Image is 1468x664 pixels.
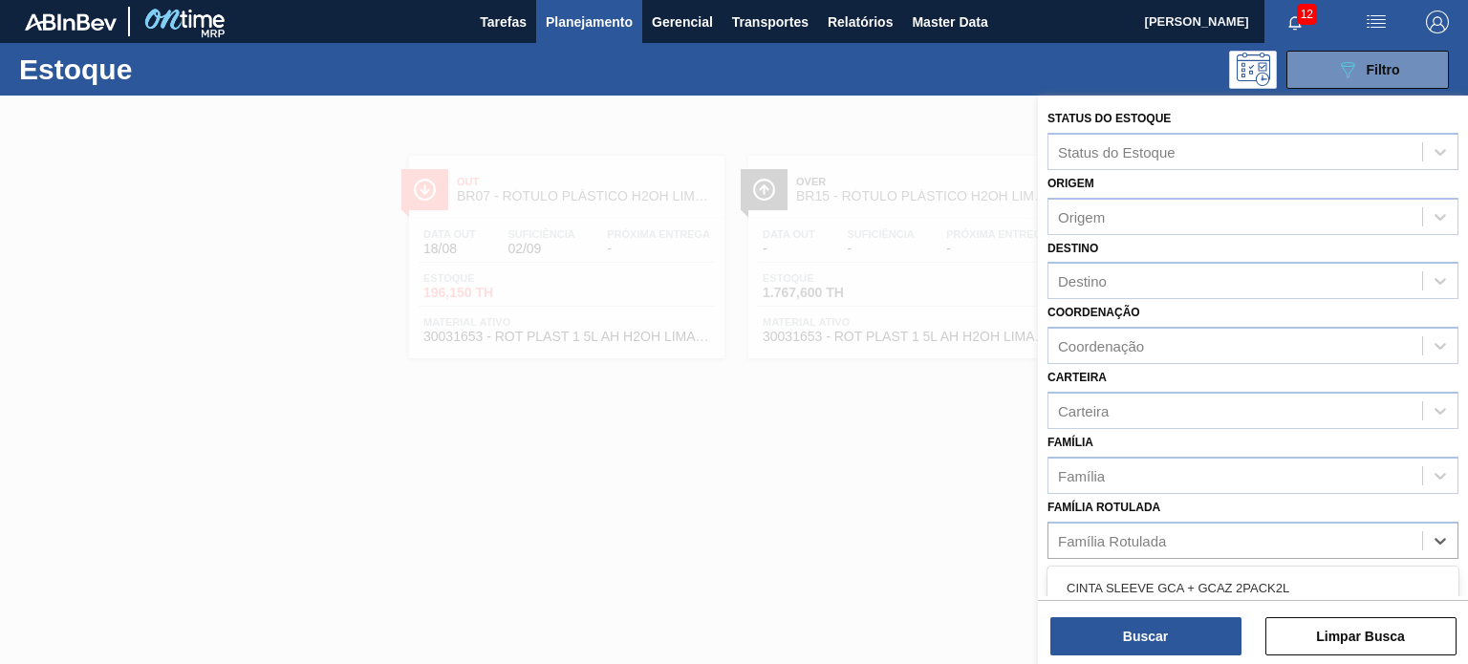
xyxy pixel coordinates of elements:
[1426,11,1449,33] img: Logout
[1058,402,1109,418] div: Carteira
[912,11,987,33] span: Master Data
[1367,62,1400,77] span: Filtro
[1365,11,1388,33] img: userActions
[1264,9,1326,35] button: Notificações
[19,58,293,80] h1: Estoque
[828,11,893,33] span: Relatórios
[1058,467,1105,483] div: Família
[480,11,527,33] span: Tarefas
[1047,566,1143,579] label: Material ativo
[652,11,713,33] span: Gerencial
[1047,371,1107,384] label: Carteira
[1047,112,1171,125] label: Status do Estoque
[1047,501,1160,514] label: Família Rotulada
[1047,177,1094,190] label: Origem
[1047,306,1140,319] label: Coordenação
[1047,570,1458,606] div: CINTA SLEEVE GCA + GCAZ 2PACK2L
[732,11,809,33] span: Transportes
[546,11,633,33] span: Planejamento
[1286,51,1449,89] button: Filtro
[1058,143,1176,160] div: Status do Estoque
[1058,208,1105,225] div: Origem
[1297,4,1317,25] span: 12
[1058,338,1144,354] div: Coordenação
[1058,273,1107,289] div: Destino
[1058,532,1166,548] div: Família Rotulada
[1047,436,1093,449] label: Família
[1229,51,1277,89] div: Pogramando: nenhum usuário selecionado
[25,13,117,31] img: TNhmsLtSVTkK8tSr43FrP2fwEKptu5GPRR3wAAAABJRU5ErkJggg==
[1047,242,1098,255] label: Destino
